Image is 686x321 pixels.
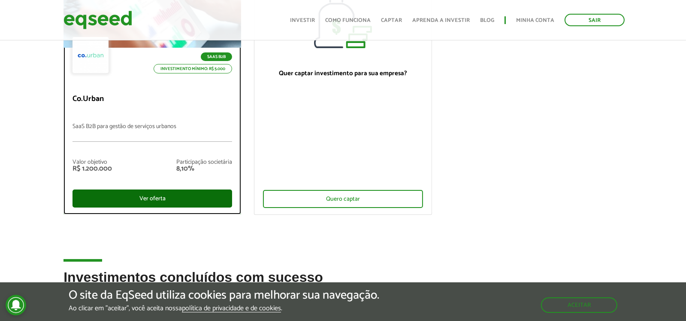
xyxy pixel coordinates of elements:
[290,18,315,23] a: Investir
[412,18,470,23] a: Aprenda a investir
[541,297,617,313] button: Aceitar
[69,304,379,312] p: Ao clicar em "aceitar", você aceita nossa .
[73,190,232,208] div: Ver oferta
[69,289,379,302] h5: O site da EqSeed utiliza cookies para melhorar sua navegação.
[263,70,423,77] p: Quer captar investimento para sua empresa?
[263,190,423,208] div: Quero captar
[516,18,554,23] a: Minha conta
[73,95,232,104] p: Co.Urban
[63,9,132,31] img: EqSeed
[154,64,232,73] p: Investimento mínimo: R$ 5.000
[381,18,402,23] a: Captar
[176,159,232,165] div: Participação societária
[73,159,112,165] div: Valor objetivo
[480,18,494,23] a: Blog
[201,52,232,61] p: SaaS B2B
[73,123,232,142] p: SaaS B2B para gestão de serviços urbanos
[565,14,625,26] a: Sair
[325,18,371,23] a: Como funciona
[73,165,112,172] div: R$ 1.200.000
[176,165,232,172] div: 8,10%
[63,270,623,298] h2: Investimentos concluídos com sucesso
[182,305,281,312] a: política de privacidade e de cookies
